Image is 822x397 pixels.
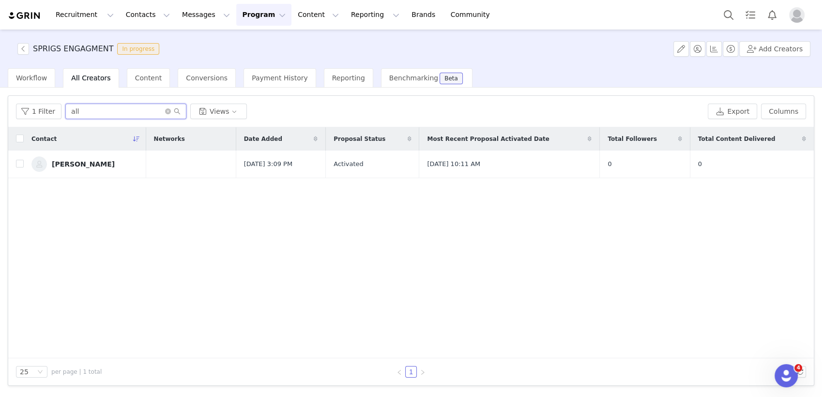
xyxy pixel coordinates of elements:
[417,366,428,378] li: Next Page
[789,7,805,23] img: placeholder-profile.jpg
[739,41,810,57] button: Add Creators
[608,135,657,143] span: Total Followers
[31,156,47,172] img: a3dcae87-d954-47af-aff1-0126bd90692a--s.jpg
[236,4,291,26] button: Program
[135,74,162,82] span: Content
[718,4,739,26] button: Search
[698,135,776,143] span: Total Content Delivered
[405,366,417,378] li: 1
[16,104,61,119] button: 1 Filter
[37,369,43,376] i: icon: down
[334,135,385,143] span: Proposal Status
[117,43,159,55] span: In progress
[427,159,480,169] span: [DATE] 10:11 AM
[708,104,757,119] button: Export
[394,366,405,378] li: Previous Page
[165,108,171,114] i: icon: close-circle
[406,366,416,377] a: 1
[332,74,365,82] span: Reporting
[31,135,57,143] span: Contact
[761,104,806,119] button: Columns
[244,159,292,169] span: [DATE] 3:09 PM
[120,4,176,26] button: Contacts
[427,135,549,143] span: Most Recent Proposal Activated Date
[406,4,444,26] a: Brands
[71,74,110,82] span: All Creators
[176,4,236,26] button: Messages
[31,156,138,172] a: [PERSON_NAME]
[8,11,42,20] img: grin logo
[51,367,102,376] span: per page | 1 total
[50,4,120,26] button: Recruitment
[445,4,500,26] a: Community
[16,74,47,82] span: Workflow
[33,43,113,55] h3: SPRIGS ENGAGMENT
[252,74,308,82] span: Payment History
[154,135,185,143] span: Networks
[389,74,438,82] span: Benchmarking
[17,43,163,55] span: [object Object]
[334,159,364,169] span: Activated
[444,76,458,81] div: Beta
[794,364,802,372] span: 4
[190,104,247,119] button: Views
[244,135,282,143] span: Date Added
[52,160,115,168] div: [PERSON_NAME]
[783,7,814,23] button: Profile
[698,159,702,169] span: 0
[420,369,426,375] i: icon: right
[20,366,29,377] div: 25
[396,369,402,375] i: icon: left
[65,104,186,119] input: Search...
[345,4,405,26] button: Reporting
[292,4,345,26] button: Content
[186,74,228,82] span: Conversions
[174,108,181,115] i: icon: search
[608,159,611,169] span: 0
[740,4,761,26] a: Tasks
[761,4,783,26] button: Notifications
[775,364,798,387] iframe: Intercom live chat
